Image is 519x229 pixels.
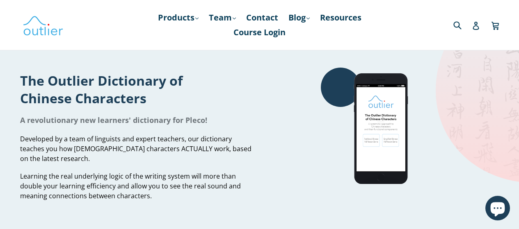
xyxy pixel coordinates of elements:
a: Products [154,10,203,25]
inbox-online-store-chat: Shopify online store chat [483,196,512,222]
a: Team [205,10,240,25]
span: Learning the real underlying logic of the writing system will more than double your learning effi... [20,172,241,200]
h1: The Outlier Dictionary of Chinese Characters [20,72,254,107]
a: Resources [316,10,366,25]
img: Outlier Linguistics [23,13,64,37]
input: Search [451,16,474,33]
a: Blog [284,10,314,25]
a: Contact [242,10,282,25]
h1: A revolutionary new learners' dictionary for Pleco! [20,115,254,125]
a: Course Login [229,25,290,40]
span: Developed by a team of linguists and expert teachers, our dictionary teaches you how [DEMOGRAPHIC... [20,134,251,163]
